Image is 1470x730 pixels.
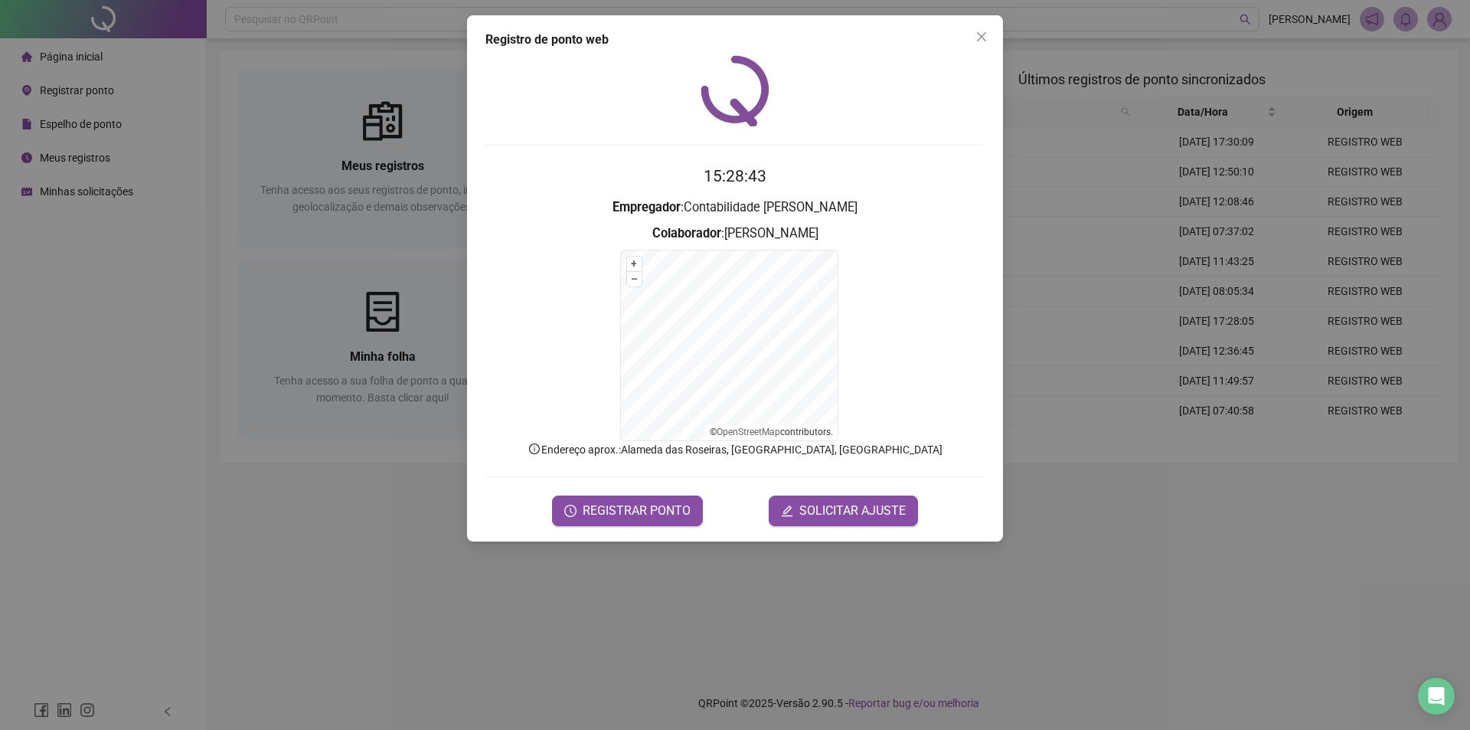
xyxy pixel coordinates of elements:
span: close [975,31,988,43]
button: – [627,272,642,286]
button: + [627,257,642,271]
span: SOLICITAR AJUSTE [799,502,906,520]
button: editSOLICITAR AJUSTE [769,496,918,526]
span: info-circle [528,442,541,456]
span: REGISTRAR PONTO [583,502,691,520]
img: QRPoint [701,55,769,126]
time: 15:28:43 [704,167,766,185]
button: REGISTRAR PONTO [552,496,703,526]
strong: Empregador [612,200,681,214]
li: © contributors. [710,427,833,437]
button: Close [969,25,994,49]
span: clock-circle [564,505,577,517]
div: Registro de ponto web [485,31,985,49]
h3: : [PERSON_NAME] [485,224,985,244]
p: Endereço aprox. : Alameda das Roseiras, [GEOGRAPHIC_DATA], [GEOGRAPHIC_DATA] [485,441,985,458]
strong: Colaborador [652,226,721,241]
a: OpenStreetMap [717,427,780,437]
div: Open Intercom Messenger [1418,678,1455,715]
h3: : Contabilidade [PERSON_NAME] [485,198,985,218]
span: edit [781,505,793,517]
